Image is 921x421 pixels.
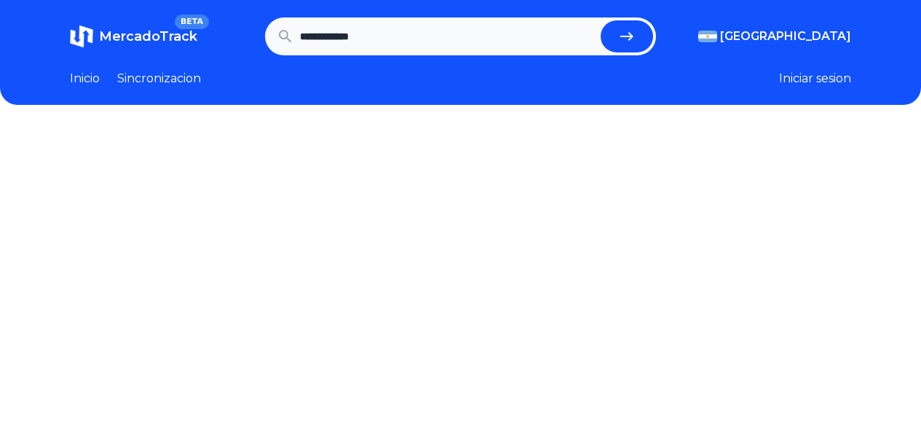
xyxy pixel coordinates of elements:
button: Iniciar sesion [779,70,851,87]
span: [GEOGRAPHIC_DATA] [720,28,851,45]
span: BETA [175,15,209,29]
img: Argentina [698,31,717,42]
button: [GEOGRAPHIC_DATA] [698,28,851,45]
a: MercadoTrackBETA [70,25,197,48]
img: MercadoTrack [70,25,93,48]
a: Sincronizacion [117,70,201,87]
a: Inicio [70,70,100,87]
span: MercadoTrack [99,28,197,44]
